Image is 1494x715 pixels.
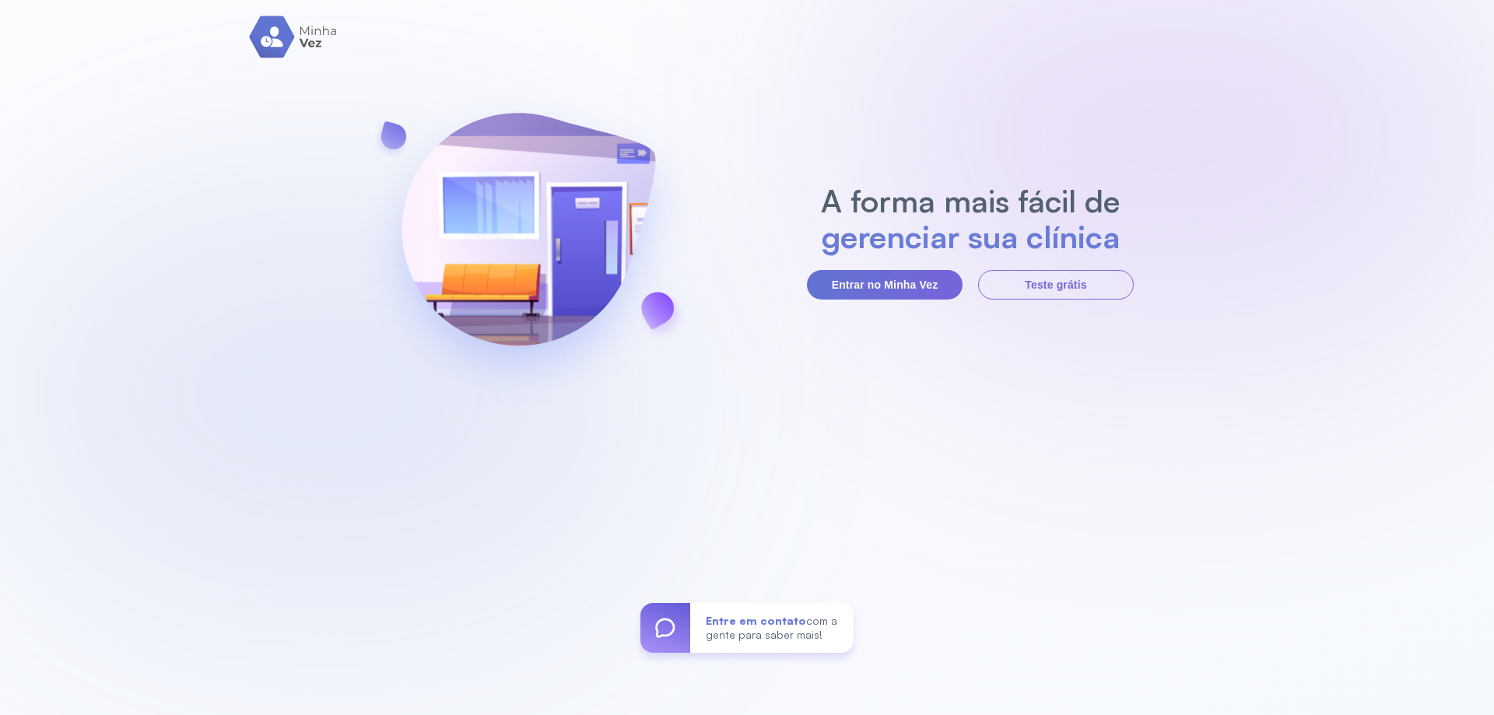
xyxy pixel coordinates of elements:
img: banner-login.svg [360,72,696,410]
h2: A forma mais fácil de [813,183,1128,219]
h2: gerenciar sua clínica [813,219,1128,254]
button: Teste grátis [978,270,1134,300]
button: Entrar no Minha Vez [807,270,963,300]
span: Entre em contato [706,614,806,627]
img: logo.svg [249,16,338,58]
div: com a gente para saber mais! [690,603,854,653]
a: Entre em contatocom a gente para saber mais! [640,603,854,653]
